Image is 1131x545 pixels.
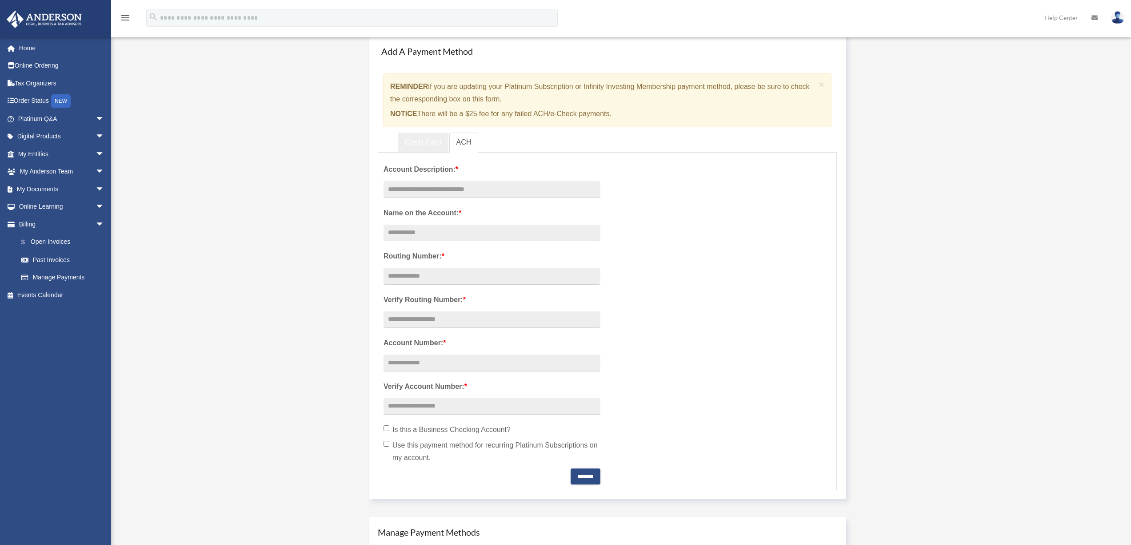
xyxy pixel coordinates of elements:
[6,57,118,75] a: Online Ordering
[4,11,84,28] img: Anderson Advisors Platinum Portal
[378,41,837,61] h4: Add A Payment Method
[390,108,815,120] p: There will be a $25 fee for any failed ACH/e-Check payments.
[1111,11,1124,24] img: User Pic
[51,94,71,108] div: NEW
[6,198,118,216] a: Online Learningarrow_drop_down
[6,180,118,198] a: My Documentsarrow_drop_down
[819,80,825,89] button: Close
[96,128,113,146] span: arrow_drop_down
[449,133,479,153] a: ACH
[12,233,118,251] a: $Open Invoices
[120,16,131,23] a: menu
[384,250,600,262] label: Routing Number:
[12,251,118,269] a: Past Invoices
[6,110,118,128] a: Platinum Q&Aarrow_drop_down
[819,79,825,89] span: ×
[384,424,600,436] label: Is this a Business Checking Account?
[384,439,600,464] label: Use this payment method for recurring Platinum Subscriptions on my account.
[398,133,448,153] a: Credit Card
[96,198,113,216] span: arrow_drop_down
[378,526,837,538] h4: Manage Payment Methods
[6,74,118,92] a: Tax Organizers
[6,145,118,163] a: My Entitiesarrow_drop_down
[384,425,389,431] input: Is this a Business Checking Account?
[390,83,428,90] strong: REMINDER
[384,294,600,306] label: Verify Routing Number:
[96,145,113,163] span: arrow_drop_down
[6,92,118,110] a: Order StatusNEW
[96,110,113,128] span: arrow_drop_down
[384,380,600,393] label: Verify Account Number:
[120,12,131,23] i: menu
[96,163,113,181] span: arrow_drop_down
[148,12,158,22] i: search
[96,215,113,234] span: arrow_drop_down
[6,215,118,233] a: Billingarrow_drop_down
[6,39,118,57] a: Home
[6,128,118,145] a: Digital Productsarrow_drop_down
[384,337,600,349] label: Account Number:
[384,207,600,219] label: Name on the Account:
[384,441,389,447] input: Use this payment method for recurring Platinum Subscriptions on my account.
[384,163,600,176] label: Account Description:
[96,180,113,198] span: arrow_drop_down
[390,110,417,117] strong: NOTICE
[12,269,113,287] a: Manage Payments
[6,163,118,181] a: My Anderson Teamarrow_drop_down
[383,73,831,127] div: if you are updating your Platinum Subscription or Infinity Investing Membership payment method, p...
[6,286,118,304] a: Events Calendar
[26,237,31,248] span: $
